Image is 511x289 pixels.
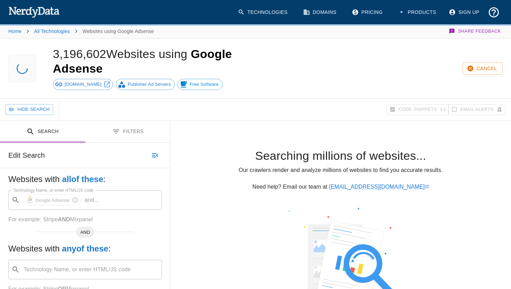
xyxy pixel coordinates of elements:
h6: Edit Search [8,150,45,161]
b: AND [58,216,70,222]
h5: Websites with : [8,243,162,254]
a: Domains [299,3,342,21]
p: Our crawlers render and analyze millions of websites to find you accurate results. Need help? Ema... [181,166,500,191]
button: Filters [85,121,170,143]
img: NerdyData.com [8,5,59,19]
label: Technology Name, or enter HTML/JS code [13,187,94,193]
a: Home [8,28,22,34]
b: all of these [62,174,103,184]
a: Sign Up [445,3,485,21]
a: All Technologies [34,28,70,34]
span: Publisher Ad Servers [124,81,175,88]
a: Technologies [234,3,293,21]
p: and ... [82,196,102,204]
nav: breadcrumb [8,24,154,38]
button: Cancel [463,62,503,75]
a: [DOMAIN_NAME] [53,79,113,90]
h5: Websites with : [8,174,162,185]
h1: 3,196,602 Websites using [53,47,232,75]
a: Pricing [348,3,388,21]
span: Google Adsense [53,47,232,75]
button: Products [394,3,442,21]
span: [DOMAIN_NAME] [61,81,105,88]
button: Support and Documentation [485,3,503,21]
button: Hide Search [6,104,53,115]
h4: Searching millions of websites... [181,149,500,163]
p: For example: Stripe Mixpanel [8,215,162,224]
p: Websites using Google Adsense [82,28,154,35]
b: any of these [62,244,108,253]
a: Publisher Ad Servers [116,79,175,90]
span: AND [76,229,94,236]
a: [EMAIL_ADDRESS][DOMAIN_NAME] [329,184,429,190]
span: Free Software [186,81,222,88]
button: Share Feedback [448,24,503,38]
